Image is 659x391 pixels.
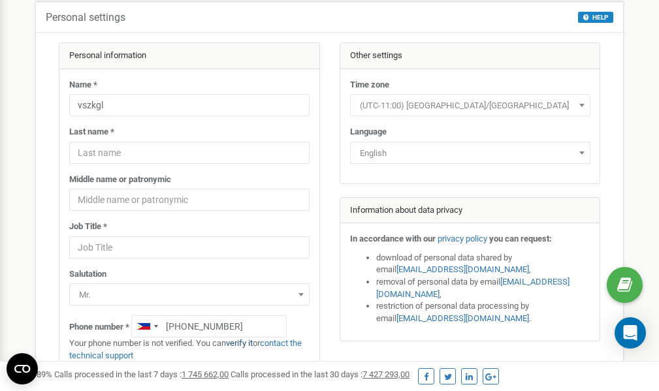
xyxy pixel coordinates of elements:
[376,300,590,324] li: restriction of personal data processing by email .
[350,234,436,243] strong: In accordance with our
[226,338,253,348] a: verify it
[350,142,590,164] span: English
[340,43,600,69] div: Other settings
[355,144,586,163] span: English
[578,12,613,23] button: HELP
[74,286,305,304] span: Mr.
[396,313,529,323] a: [EMAIL_ADDRESS][DOMAIN_NAME]
[231,369,410,379] span: Calls processed in the last 30 days :
[69,236,310,258] input: Job Title
[615,317,646,349] div: Open Intercom Messenger
[350,79,389,91] label: Time zone
[350,94,590,116] span: (UTC-11:00) Pacific/Midway
[54,369,229,379] span: Calls processed in the last 7 days :
[438,234,487,243] a: privacy policy
[59,43,319,69] div: Personal information
[376,252,590,276] li: download of personal data shared by email ,
[69,338,302,360] a: contact the technical support
[69,142,310,164] input: Last name
[350,126,387,138] label: Language
[376,276,590,300] li: removal of personal data by email ,
[7,353,38,384] button: Open CMP widget
[340,198,600,224] div: Information about data privacy
[69,189,310,211] input: Middle name or patronymic
[69,94,310,116] input: Name
[69,268,106,281] label: Salutation
[489,234,552,243] strong: you can request:
[69,283,310,305] span: Mr.
[46,12,125,23] h5: Personal settings
[69,221,107,233] label: Job Title *
[396,264,529,274] a: [EMAIL_ADDRESS][DOMAIN_NAME]
[182,369,229,379] u: 1 745 662,00
[69,174,171,186] label: Middle name or patronymic
[69,79,97,91] label: Name *
[132,316,162,337] div: Telephone country code
[362,369,410,379] u: 7 427 293,00
[355,97,586,115] span: (UTC-11:00) Pacific/Midway
[131,315,287,337] input: +1-800-555-55-55
[376,277,570,299] a: [EMAIL_ADDRESS][DOMAIN_NAME]
[69,337,310,362] p: Your phone number is not verified. You can or
[69,321,129,334] label: Phone number *
[69,126,114,138] label: Last name *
